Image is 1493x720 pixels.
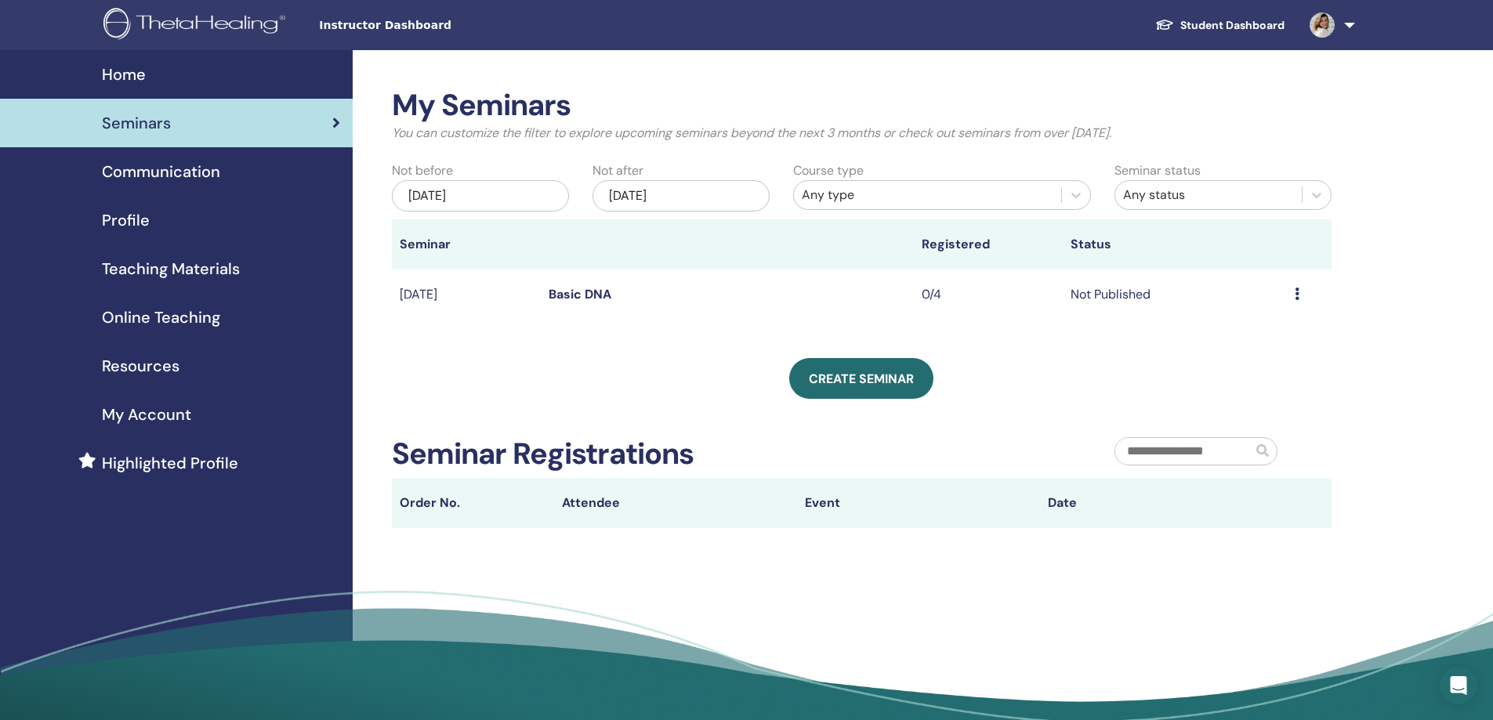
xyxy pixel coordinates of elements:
p: You can customize the filter to explore upcoming seminars beyond the next 3 months or check out s... [392,124,1332,143]
td: [DATE] [392,270,541,320]
label: Not after [592,161,643,180]
td: 0/4 [914,270,1063,320]
th: Order No. [392,478,554,528]
img: logo.png [103,8,291,43]
img: graduation-cap-white.svg [1155,18,1174,31]
span: Instructor Dashboard [319,17,554,34]
th: Registered [914,219,1063,270]
th: Event [797,478,1040,528]
th: Status [1063,219,1286,270]
label: Seminar status [1114,161,1201,180]
span: Seminars [102,111,171,135]
th: Date [1040,478,1283,528]
div: Any status [1123,186,1294,204]
span: Resources [102,354,179,378]
span: Highlighted Profile [102,451,238,475]
h2: My Seminars [392,88,1332,124]
span: Teaching Materials [102,257,240,280]
span: My Account [102,403,191,426]
label: Not before [392,161,453,180]
a: Basic DNA [549,286,611,302]
th: Seminar [392,219,541,270]
div: Open Intercom Messenger [1440,667,1477,704]
span: Communication [102,160,220,183]
span: Home [102,63,146,86]
span: Online Teaching [102,306,220,329]
th: Attendee [554,478,797,528]
a: Student Dashboard [1143,11,1297,40]
h2: Seminar Registrations [392,436,694,472]
img: default.jpg [1310,13,1335,38]
div: Any type [802,186,1053,204]
div: [DATE] [592,180,770,212]
span: Profile [102,208,150,232]
span: Create seminar [809,371,914,387]
label: Course type [793,161,864,180]
td: Not Published [1063,270,1286,320]
div: [DATE] [392,180,569,212]
a: Create seminar [789,358,933,399]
